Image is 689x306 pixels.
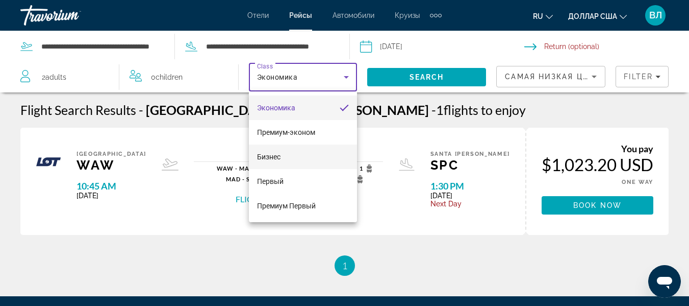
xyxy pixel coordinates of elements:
[257,153,280,161] font: Бизнес
[257,104,295,112] font: Экономика
[257,128,315,136] font: Премиум-эконом
[257,202,316,210] font: Премиум Первый
[648,265,681,298] iframe: Кнопка запуска окна обмена сообщениями
[257,177,284,185] font: Первый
